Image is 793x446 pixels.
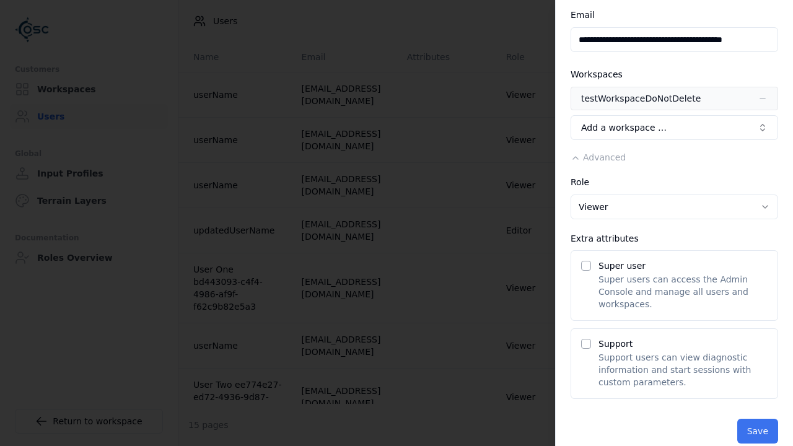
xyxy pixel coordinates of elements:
[571,10,595,20] label: Email
[598,273,768,310] p: Super users can access the Admin Console and manage all users and workspaces.
[581,92,701,105] div: testWorkspaceDoNotDelete
[571,151,626,164] button: Advanced
[737,419,778,444] button: Save
[571,69,623,79] label: Workspaces
[581,121,667,134] span: Add a workspace …
[583,152,626,162] span: Advanced
[598,339,633,349] label: Support
[598,351,768,388] p: Support users can view diagnostic information and start sessions with custom parameters.
[598,261,646,271] label: Super user
[571,177,589,187] label: Role
[571,234,778,243] div: Extra attributes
